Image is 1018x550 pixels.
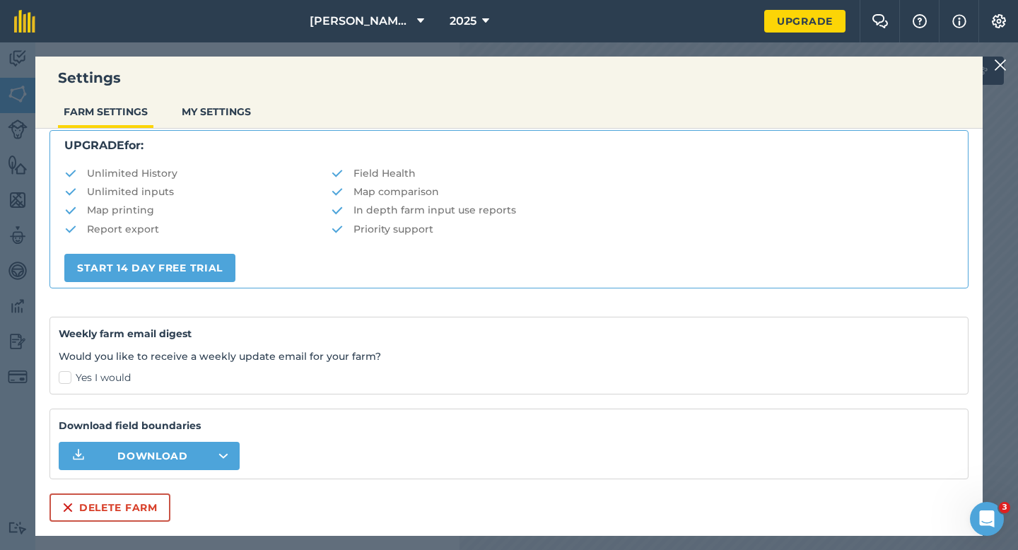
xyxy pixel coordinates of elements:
button: Delete farm [49,493,170,522]
li: Unlimited inputs [64,184,331,199]
span: 2025 [450,13,476,30]
img: fieldmargin Logo [14,10,35,33]
span: 3 [999,502,1010,513]
li: Priority support [331,221,954,237]
button: FARM SETTINGS [58,98,153,125]
strong: UPGRADE [64,139,124,152]
span: [PERSON_NAME] & Sons [310,13,411,30]
p: for: [64,136,954,155]
a: START 14 DAY FREE TRIAL [64,254,235,282]
img: svg+xml;base64,PHN2ZyB4bWxucz0iaHR0cDovL3d3dy53My5vcmcvMjAwMC9zdmciIHdpZHRoPSIxNiIgaGVpZ2h0PSIyNC... [62,499,74,516]
li: Unlimited History [64,165,331,181]
span: Download [117,449,188,463]
li: Map printing [64,202,331,218]
h3: Settings [35,68,983,88]
img: A cog icon [990,14,1007,28]
li: In depth farm input use reports [331,202,954,218]
li: Field Health [331,165,954,181]
h4: Weekly farm email digest [59,326,959,341]
li: Map comparison [331,184,954,199]
img: A question mark icon [911,14,928,28]
a: Upgrade [764,10,846,33]
img: svg+xml;base64,PHN2ZyB4bWxucz0iaHR0cDovL3d3dy53My5vcmcvMjAwMC9zdmciIHdpZHRoPSIyMiIgaGVpZ2h0PSIzMC... [994,57,1007,74]
p: Would you like to receive a weekly update email for your farm? [59,349,959,364]
img: Two speech bubbles overlapping with the left bubble in the forefront [872,14,889,28]
strong: Download field boundaries [59,418,959,433]
li: Report export [64,221,331,237]
iframe: Intercom live chat [970,502,1004,536]
button: Download [59,442,240,470]
button: MY SETTINGS [176,98,257,125]
img: svg+xml;base64,PHN2ZyB4bWxucz0iaHR0cDovL3d3dy53My5vcmcvMjAwMC9zdmciIHdpZHRoPSIxNyIgaGVpZ2h0PSIxNy... [952,13,966,30]
label: Yes I would [59,370,959,385]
